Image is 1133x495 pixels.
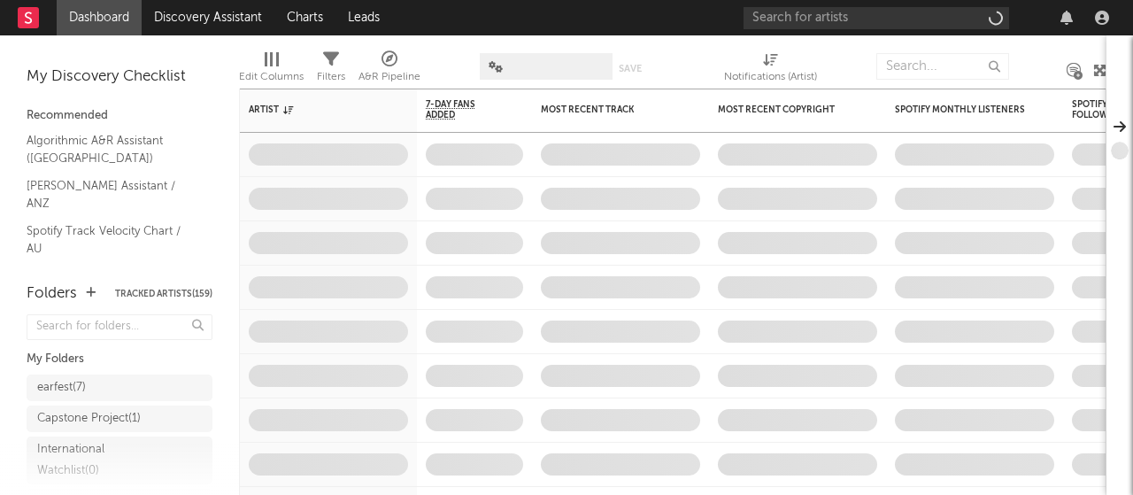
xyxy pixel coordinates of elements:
[876,53,1009,80] input: Search...
[27,221,195,258] a: Spotify Track Velocity Chart / AU
[27,437,212,484] a: International Watchlist(0)
[724,66,817,88] div: Notifications (Artist)
[27,105,212,127] div: Recommended
[317,44,345,96] div: Filters
[27,375,212,401] a: earfest(7)
[744,7,1009,29] input: Search for artists
[27,131,195,167] a: Algorithmic A&R Assistant ([GEOGRAPHIC_DATA])
[358,66,420,88] div: A&R Pipeline
[426,99,497,120] span: 7-Day Fans Added
[37,439,162,482] div: International Watchlist ( 0 )
[724,44,817,96] div: Notifications (Artist)
[358,44,420,96] div: A&R Pipeline
[317,66,345,88] div: Filters
[619,64,642,73] button: Save
[27,66,212,88] div: My Discovery Checklist
[27,283,77,305] div: Folders
[37,377,86,398] div: earfest ( 7 )
[115,290,212,298] button: Tracked Artists(159)
[249,104,382,115] div: Artist
[239,44,304,96] div: Edit Columns
[27,314,212,340] input: Search for folders...
[718,104,851,115] div: Most Recent Copyright
[239,66,304,88] div: Edit Columns
[27,176,195,213] a: [PERSON_NAME] Assistant / ANZ
[895,104,1028,115] div: Spotify Monthly Listeners
[27,349,212,370] div: My Folders
[37,408,141,429] div: Capstone Project ( 1 )
[541,104,674,115] div: Most Recent Track
[27,406,212,432] a: Capstone Project(1)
